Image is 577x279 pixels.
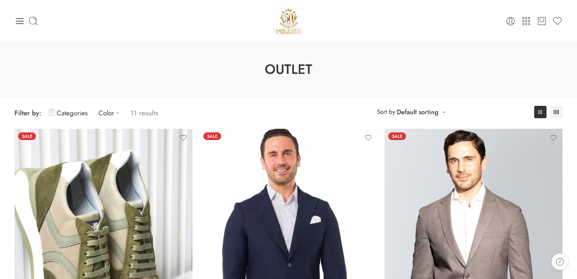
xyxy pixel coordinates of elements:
[273,5,304,36] img: Pellini
[203,132,221,140] span: Sale
[49,104,88,121] a: Categories
[98,104,123,121] a: Color
[18,60,559,79] h1: Outlet
[15,108,41,118] span: Filter by:
[552,16,562,26] a: Wishlist
[273,5,304,36] a: Pellini -
[505,16,516,26] a: Login / Register
[377,106,395,118] span: Sort by
[397,107,438,117] a: Default sorting
[130,104,158,121] p: 11 results
[18,132,36,140] span: Sale
[388,132,406,140] span: Sale
[537,16,547,26] a: Cart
